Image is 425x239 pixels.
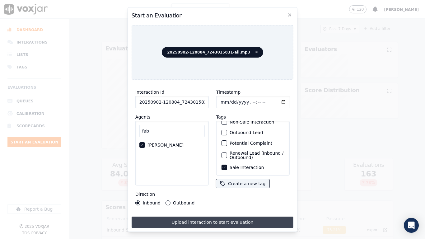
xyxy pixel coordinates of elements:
[216,115,226,119] label: Tags
[230,165,264,170] label: Sale Interaction
[230,151,284,160] label: Renewal Lead (Inbound / Outbound)
[135,192,155,197] label: Direction
[147,143,184,147] label: [PERSON_NAME]
[139,125,205,137] input: Search Agents...
[143,201,161,205] label: Inbound
[230,141,272,145] label: Potential Complaint
[404,218,419,233] div: Open Intercom Messenger
[173,201,194,205] label: Outbound
[132,11,293,20] h2: Start an Evaluation
[216,90,241,95] label: Timestamp
[135,96,209,108] input: reference id, file name, etc
[216,179,269,188] button: Create a new tag
[135,90,164,95] label: Interaction Id
[132,217,293,228] button: Upload interaction to start evaluation
[230,120,274,124] label: Non-Sale Interaction
[230,130,263,135] label: Outbound Lead
[162,47,263,58] span: 20250902-120804_7243015831-all.mp3
[135,115,151,119] label: Agents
